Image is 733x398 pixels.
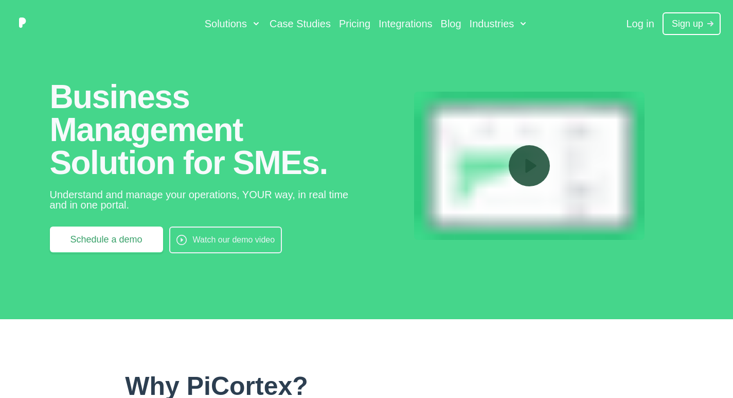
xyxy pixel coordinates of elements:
span: Sign up [672,18,703,30]
button: Solutions [205,18,261,30]
a: Pricing [339,18,370,29]
span: Business Management Solution for SMEs. [50,80,359,179]
span: Watch our demo video [193,234,275,246]
span: Solutions [205,18,247,30]
a: Industries [470,18,529,30]
a: Log in [618,12,663,35]
a: Case Studies [270,18,331,29]
a: Blog [441,18,461,29]
button: Schedule a demo [50,227,163,252]
img: PiCortex [12,12,33,33]
span: Industries [470,18,514,30]
button: Watch our demo video [169,227,282,253]
button: industry [414,92,645,240]
p: Understand and manage your operations, YOUR way, in real time and in one portal. [50,189,359,210]
a: Integrations [379,18,433,29]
